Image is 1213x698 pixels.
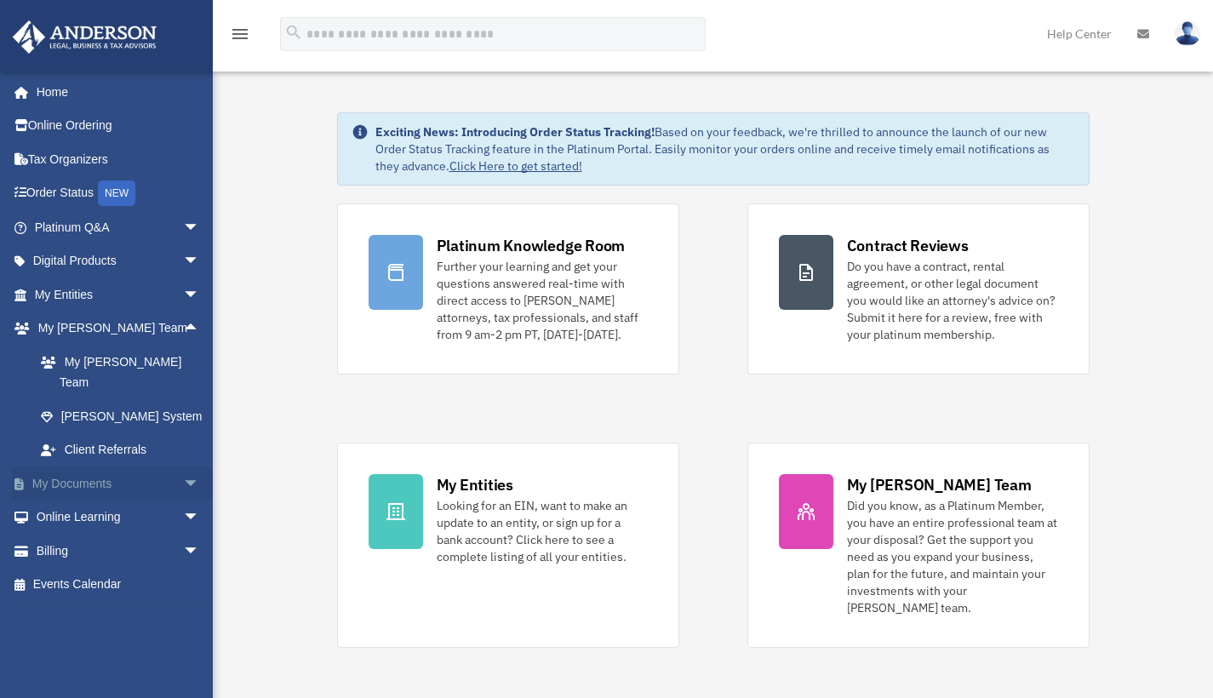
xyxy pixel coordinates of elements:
[24,433,226,467] a: Client Referrals
[375,124,655,140] strong: Exciting News: Introducing Order Status Tracking!
[12,277,226,312] a: My Entitiesarrow_drop_down
[183,244,217,279] span: arrow_drop_down
[12,534,226,568] a: Billingarrow_drop_down
[337,203,679,375] a: Platinum Knowledge Room Further your learning and get your questions answered real-time with dire...
[337,443,679,648] a: My Entities Looking for an EIN, want to make an update to an entity, or sign up for a bank accoun...
[1175,21,1200,46] img: User Pic
[12,501,226,535] a: Online Learningarrow_drop_down
[230,24,250,44] i: menu
[183,534,217,569] span: arrow_drop_down
[12,466,226,501] a: My Documentsarrow_drop_down
[437,258,648,343] div: Further your learning and get your questions answered real-time with direct access to [PERSON_NAM...
[8,20,162,54] img: Anderson Advisors Platinum Portal
[183,466,217,501] span: arrow_drop_down
[375,123,1075,174] div: Based on your feedback, we're thrilled to announce the launch of our new Order Status Tracking fe...
[747,443,1090,648] a: My [PERSON_NAME] Team Did you know, as a Platinum Member, you have an entire professional team at...
[847,258,1058,343] div: Do you have a contract, rental agreement, or other legal document you would like an attorney's ad...
[183,501,217,535] span: arrow_drop_down
[449,158,582,174] a: Click Here to get started!
[12,176,226,211] a: Order StatusNEW
[12,109,226,143] a: Online Ordering
[24,399,226,433] a: [PERSON_NAME] System
[12,312,226,346] a: My [PERSON_NAME] Teamarrow_drop_up
[183,277,217,312] span: arrow_drop_down
[12,568,226,602] a: Events Calendar
[230,30,250,44] a: menu
[12,244,226,278] a: Digital Productsarrow_drop_down
[437,474,513,495] div: My Entities
[98,180,135,206] div: NEW
[847,497,1058,616] div: Did you know, as a Platinum Member, you have an entire professional team at your disposal? Get th...
[183,312,217,346] span: arrow_drop_up
[437,497,648,565] div: Looking for an EIN, want to make an update to an entity, or sign up for a bank account? Click her...
[847,235,969,256] div: Contract Reviews
[183,210,217,245] span: arrow_drop_down
[12,210,226,244] a: Platinum Q&Aarrow_drop_down
[847,474,1032,495] div: My [PERSON_NAME] Team
[747,203,1090,375] a: Contract Reviews Do you have a contract, rental agreement, or other legal document you would like...
[12,75,217,109] a: Home
[12,142,226,176] a: Tax Organizers
[24,345,226,399] a: My [PERSON_NAME] Team
[284,23,303,42] i: search
[437,235,626,256] div: Platinum Knowledge Room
